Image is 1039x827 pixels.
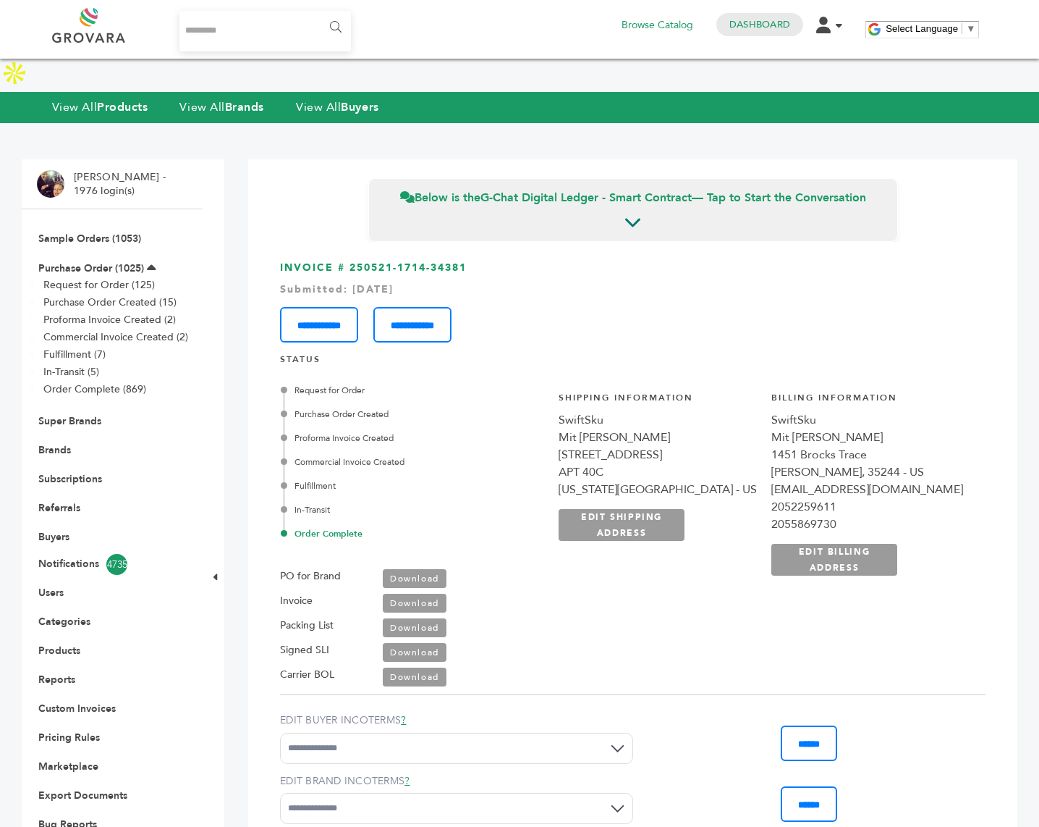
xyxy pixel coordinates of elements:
[559,392,757,411] h4: Shipping Information
[280,666,334,684] label: Carrier BOL
[179,11,351,51] input: Search...
[280,261,985,343] h3: INVOICE # 250521-1714-34381
[886,23,958,34] span: Select Language
[771,498,970,516] div: 2052259611
[559,411,757,429] div: SwiftSku
[97,99,148,115] strong: Products
[43,278,155,292] a: Request for Order (125)
[38,615,90,629] a: Categories
[771,429,970,446] div: Mit [PERSON_NAME]
[38,232,141,245] a: Sample Orders (1053)
[966,23,975,34] span: ▼
[38,554,186,575] a: Notifications4735
[559,463,757,481] div: APT 40C
[38,789,127,802] a: Export Documents
[284,479,527,492] div: Fulfillment
[480,190,692,206] strong: G-Chat Digital Ledger - Smart Contract
[225,99,264,115] strong: Brands
[400,190,866,206] span: Below is the — Tap to Start the Conversation
[38,673,75,687] a: Reports
[383,668,446,687] a: Download
[106,554,127,575] span: 4735
[383,594,446,613] a: Download
[38,501,80,515] a: Referrals
[771,463,970,481] div: [PERSON_NAME], 35244 - US
[296,99,379,115] a: View AllBuyers
[38,443,71,457] a: Brands
[771,481,970,498] div: [EMAIL_ADDRESS][DOMAIN_NAME]
[52,99,148,115] a: View AllProducts
[559,481,757,498] div: [US_STATE][GEOGRAPHIC_DATA] - US
[771,411,970,429] div: SwiftSku
[280,282,985,297] div: Submitted: [DATE]
[38,530,69,544] a: Buyers
[38,731,100,744] a: Pricing Rules
[38,414,101,428] a: Super Brands
[284,384,527,397] div: Request for Order
[38,586,64,600] a: Users
[341,99,378,115] strong: Buyers
[38,261,144,275] a: Purchase Order (1025)
[38,472,102,486] a: Subscriptions
[280,592,313,610] label: Invoice
[38,644,80,658] a: Products
[771,516,970,533] div: 2055869730
[284,432,527,445] div: Proforma Invoice Created
[43,330,188,344] a: Commercial Invoice Created (2)
[179,99,264,115] a: View AllBrands
[771,392,970,411] h4: Billing Information
[280,774,633,789] label: EDIT BRAND INCOTERMS
[284,527,527,540] div: Order Complete
[962,23,962,34] span: ​
[559,446,757,463] div: [STREET_ADDRESS]
[280,617,334,634] label: Packing List
[284,456,527,469] div: Commercial Invoice Created
[383,618,446,637] a: Download
[43,382,146,396] a: Order Complete (869)
[280,713,633,728] label: EDIT BUYER INCOTERMS
[43,348,106,361] a: Fulfillment (7)
[74,170,169,198] li: [PERSON_NAME] - 1976 login(s)
[38,760,98,773] a: Marketplace
[729,18,790,31] a: Dashboard
[284,408,527,421] div: Purchase Order Created
[280,642,329,659] label: Signed SLI
[43,313,176,327] a: Proforma Invoice Created (2)
[280,568,341,585] label: PO for Brand
[886,23,975,34] a: Select Language​
[383,643,446,662] a: Download
[771,446,970,463] div: 1451 Brocks Trace
[401,713,406,727] a: ?
[559,509,684,541] a: EDIT SHIPPING ADDRESS
[383,569,446,588] a: Download
[622,17,693,33] a: Browse Catalog
[404,774,410,788] a: ?
[43,365,99,379] a: In-Transit (5)
[43,295,177,309] a: Purchase Order Created (15)
[771,544,897,576] a: EDIT BILLING ADDRESS
[284,503,527,516] div: In-Transit
[559,429,757,446] div: Mit [PERSON_NAME]
[280,353,985,373] h4: STATUS
[38,702,116,715] a: Custom Invoices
